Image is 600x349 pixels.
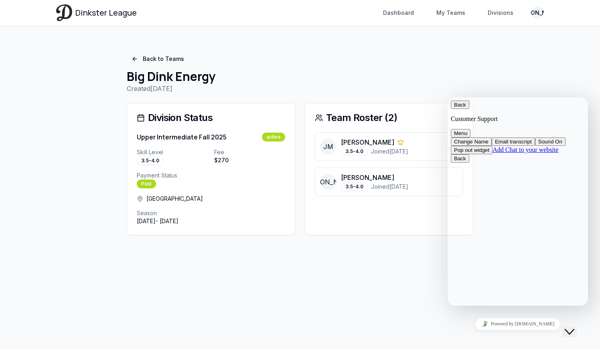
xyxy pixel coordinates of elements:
h1: Big Dink Energy [127,69,473,84]
p: $ 270 [214,156,285,164]
p: [PERSON_NAME] [341,173,394,182]
iframe: chat widget [448,315,588,333]
div: Team Roster ( 2 ) [315,113,463,123]
div: active [262,133,285,141]
h3: Upper Intermediate Fall 2025 [137,132,227,142]
span: [PERSON_NAME] [320,174,336,190]
span: Joined [DATE] [371,147,408,155]
a: My Teams [432,6,470,20]
p: Fee [214,148,285,156]
span: Dinkster League [75,7,137,18]
span: JM [320,139,336,155]
div: Division Status [137,113,285,123]
p: [PERSON_NAME] [341,137,394,147]
iframe: chat widget [448,97,588,306]
a: Dinkster League [56,4,137,21]
a: Dashboard [378,6,419,20]
a: Back to Teams [127,52,189,66]
div: Paid [137,180,156,188]
div: 3.5-4.0 [341,147,368,156]
p: Created [DATE] [127,84,473,93]
p: [DATE] - [DATE] [137,217,285,225]
p: Season [137,209,285,217]
p: Payment Status [137,171,285,180]
iframe: chat widget [562,313,588,337]
div: 3.5-4.0 [137,156,164,165]
a: Divisions [483,6,518,20]
div: 3.5-4.0 [341,182,368,191]
span: Joined [DATE] [371,183,408,191]
img: Dinkster [56,4,72,21]
button: [PERSON_NAME] [531,6,544,19]
p: Skill Level [137,148,208,156]
span: [GEOGRAPHIC_DATA] [146,195,203,203]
